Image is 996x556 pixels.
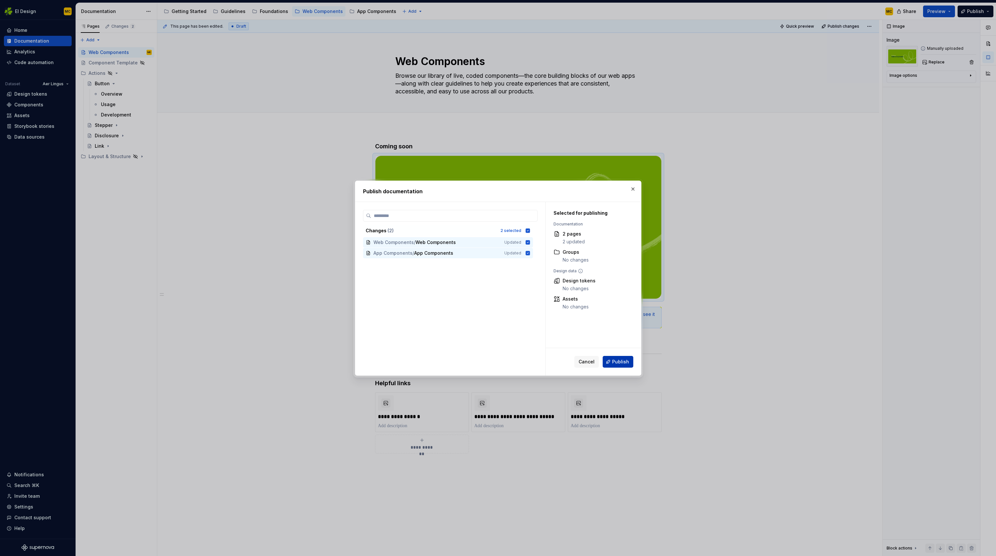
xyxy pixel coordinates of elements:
[504,251,521,256] span: Updated
[415,239,456,246] span: Web Components
[574,356,599,368] button: Cancel
[603,356,633,368] button: Publish
[563,304,589,310] div: No changes
[563,249,589,255] div: Groups
[563,285,596,292] div: No changes
[554,210,630,216] div: Selected for publishing
[387,228,394,233] span: ( 2 )
[414,239,415,246] span: /
[563,278,596,284] div: Design tokens
[554,268,630,274] div: Design data
[563,231,585,237] div: 2 pages
[579,359,595,365] span: Cancel
[366,227,497,234] div: Changes
[373,239,414,246] span: Web Components
[554,222,630,227] div: Documentation
[612,359,629,365] span: Publish
[373,250,413,256] span: App Components
[413,250,414,256] span: /
[414,250,453,256] span: App Components
[363,187,633,195] h2: Publish documentation
[504,240,521,245] span: Updated
[563,296,589,302] div: Assets
[563,257,589,263] div: No changes
[563,238,585,245] div: 2 updated
[500,228,521,233] div: 2 selected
